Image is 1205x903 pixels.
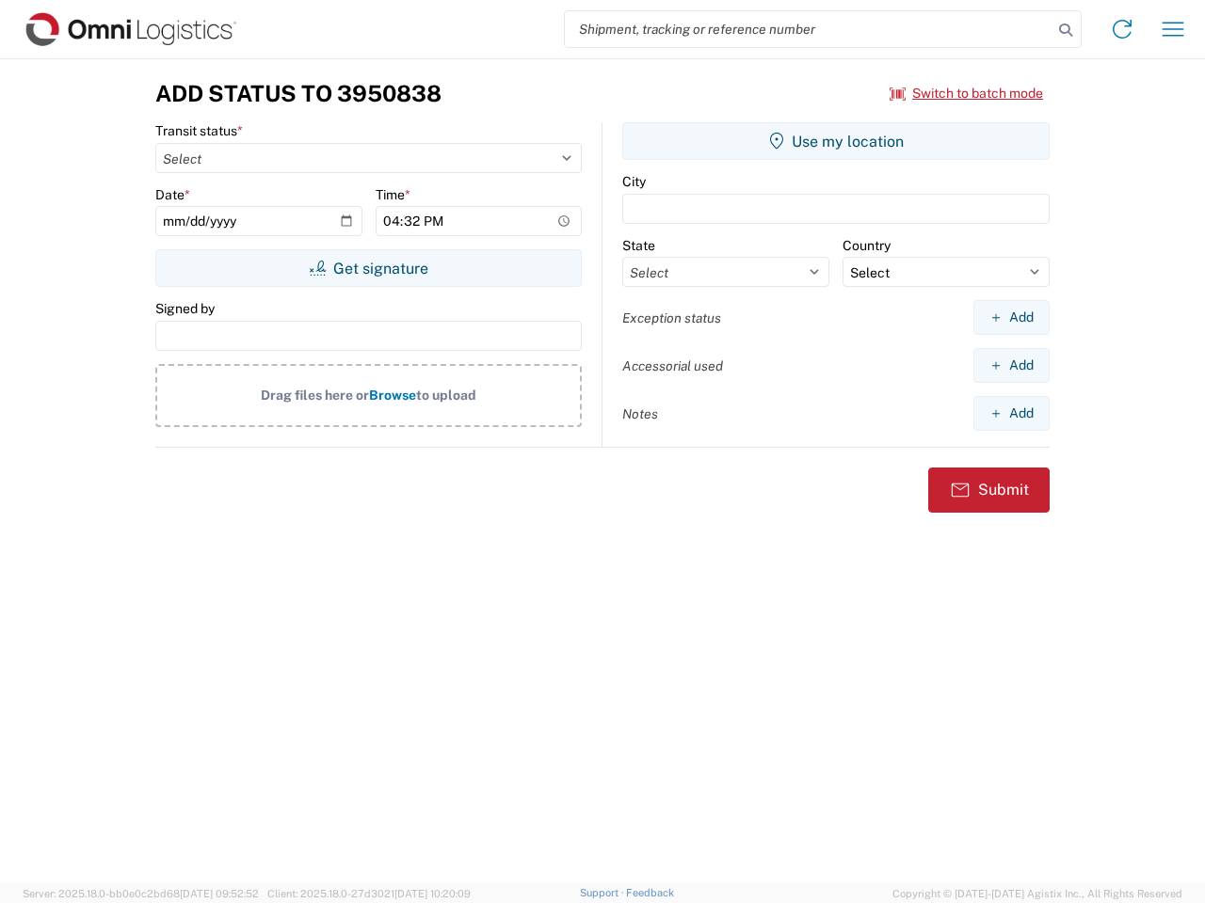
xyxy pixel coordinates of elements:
[626,887,674,898] a: Feedback
[155,186,190,203] label: Date
[180,888,259,899] span: [DATE] 09:52:52
[155,80,442,107] h3: Add Status to 3950838
[622,309,721,326] label: Exception status
[843,237,891,254] label: Country
[622,173,646,190] label: City
[376,186,410,203] label: Time
[565,11,1052,47] input: Shipment, tracking or reference number
[155,249,582,287] button: Get signature
[622,405,658,422] label: Notes
[267,888,471,899] span: Client: 2025.18.0-27d3021
[890,78,1043,109] button: Switch to batch mode
[928,467,1050,513] button: Submit
[973,396,1050,431] button: Add
[416,388,476,403] span: to upload
[369,388,416,403] span: Browse
[973,300,1050,335] button: Add
[622,357,723,374] label: Accessorial used
[892,885,1182,902] span: Copyright © [DATE]-[DATE] Agistix Inc., All Rights Reserved
[973,348,1050,383] button: Add
[394,888,471,899] span: [DATE] 10:20:09
[155,300,215,317] label: Signed by
[155,122,243,139] label: Transit status
[622,237,655,254] label: State
[23,888,259,899] span: Server: 2025.18.0-bb0e0c2bd68
[580,887,627,898] a: Support
[261,388,369,403] span: Drag files here or
[622,122,1050,160] button: Use my location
